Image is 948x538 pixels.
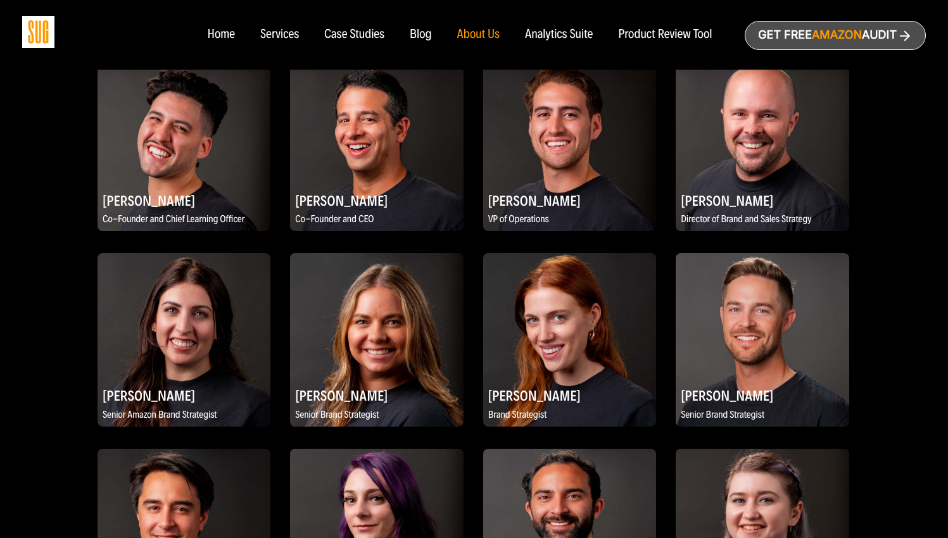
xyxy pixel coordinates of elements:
a: Analytics Suite [525,28,593,42]
p: Brand Strategist [483,408,657,423]
span: Amazon [812,28,862,42]
p: Co-Founder and CEO [290,212,464,228]
img: Marco Tejada, VP of Operations [483,58,657,232]
a: Blog [410,28,432,42]
img: Scott Ptaszynski, Senior Brand Strategist [676,253,849,427]
a: Services [260,28,299,42]
a: About Us [457,28,500,42]
a: Get freeAmazonAudit [745,21,926,50]
img: Brett Vetter, Director of Brand and Sales Strategy [676,58,849,232]
p: Senior Brand Strategist [290,408,464,423]
h2: [PERSON_NAME] [676,188,849,213]
a: Product Review Tool [618,28,712,42]
h2: [PERSON_NAME] [483,383,657,408]
h2: [PERSON_NAME] [483,188,657,213]
img: Emily Kozel, Brand Strategist [483,253,657,427]
h2: [PERSON_NAME] [98,383,271,408]
a: Home [207,28,234,42]
p: Director of Brand and Sales Strategy [676,212,849,228]
h2: [PERSON_NAME] [290,383,464,408]
img: Evan Kesner, Co-Founder and CEO [290,58,464,232]
img: Meridith Andrew, Senior Amazon Brand Strategist [98,253,271,427]
img: Katie Ritterbush, Senior Brand Strategist [290,253,464,427]
a: Case Studies [324,28,384,42]
p: VP of Operations [483,212,657,228]
h2: [PERSON_NAME] [676,383,849,408]
p: Senior Amazon Brand Strategist [98,408,271,423]
h2: [PERSON_NAME] [290,188,464,213]
p: Senior Brand Strategist [676,408,849,423]
img: Sug [22,16,54,48]
img: Daniel Tejada, Co-Founder and Chief Learning Officer [98,58,271,232]
p: Co-Founder and Chief Learning Officer [98,212,271,228]
h2: [PERSON_NAME] [98,188,271,213]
